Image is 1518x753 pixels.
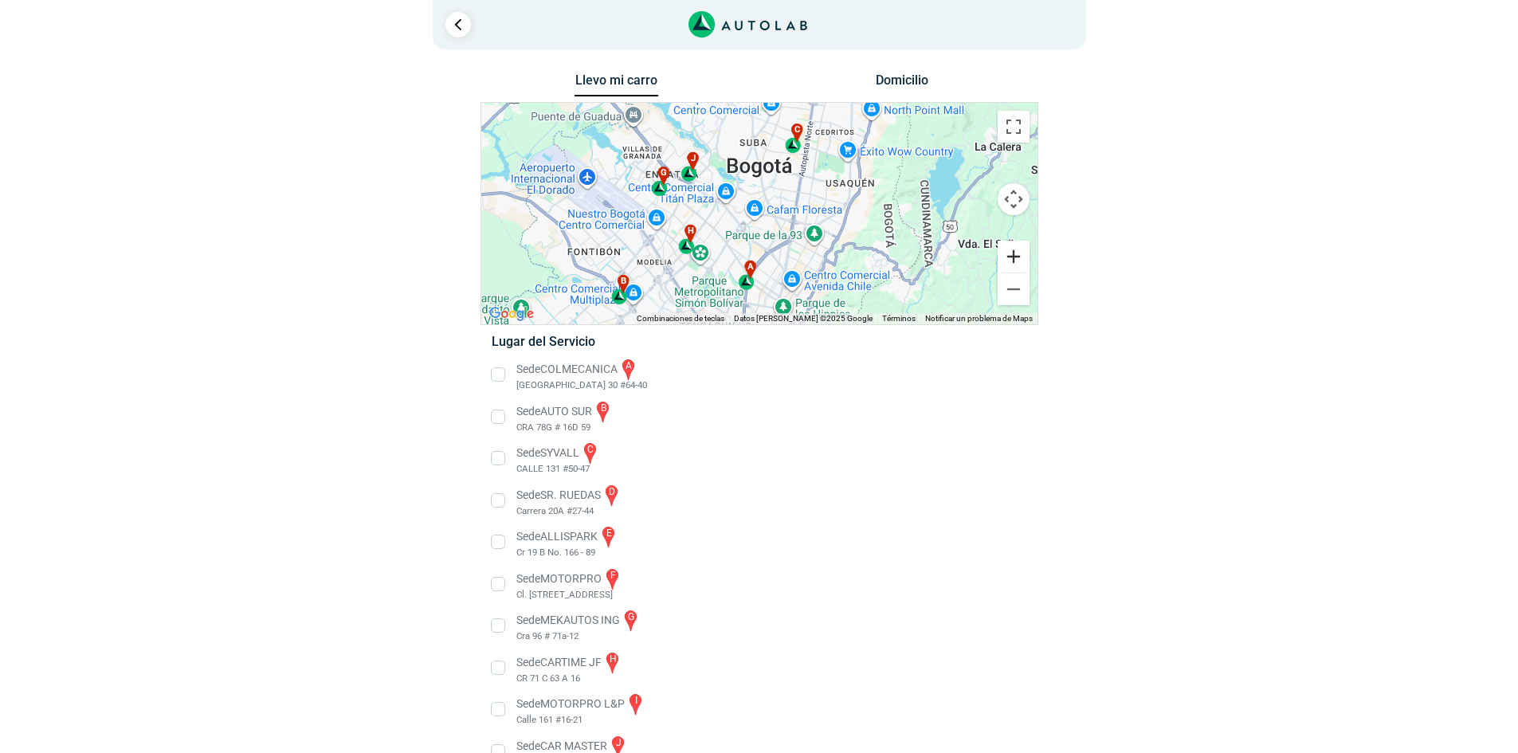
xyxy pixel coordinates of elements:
button: Ampliar [998,241,1030,273]
a: Términos [882,314,916,323]
a: Ir al paso anterior [445,12,471,37]
button: Cambiar a la vista en pantalla completa [998,111,1030,143]
span: a [747,260,753,273]
button: Reducir [998,273,1030,305]
button: Llevo mi carro [575,73,658,97]
button: Controles de visualización del mapa [998,183,1030,215]
img: Google [485,304,538,324]
span: 1 [1051,11,1066,38]
span: h [687,224,693,237]
a: Notificar un problema de Maps [925,314,1033,323]
a: Link al sitio de autolab [688,16,807,31]
span: Datos [PERSON_NAME] ©2025 Google [734,314,873,323]
span: g [661,167,667,180]
span: b [620,275,626,288]
h5: Lugar del Servicio [492,334,1026,349]
button: Combinaciones de teclas [637,313,724,324]
button: Domicilio [860,73,943,96]
span: c [794,124,800,137]
a: Abre esta zona en Google Maps (se abre en una nueva ventana) [485,304,538,324]
span: j [691,151,696,165]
